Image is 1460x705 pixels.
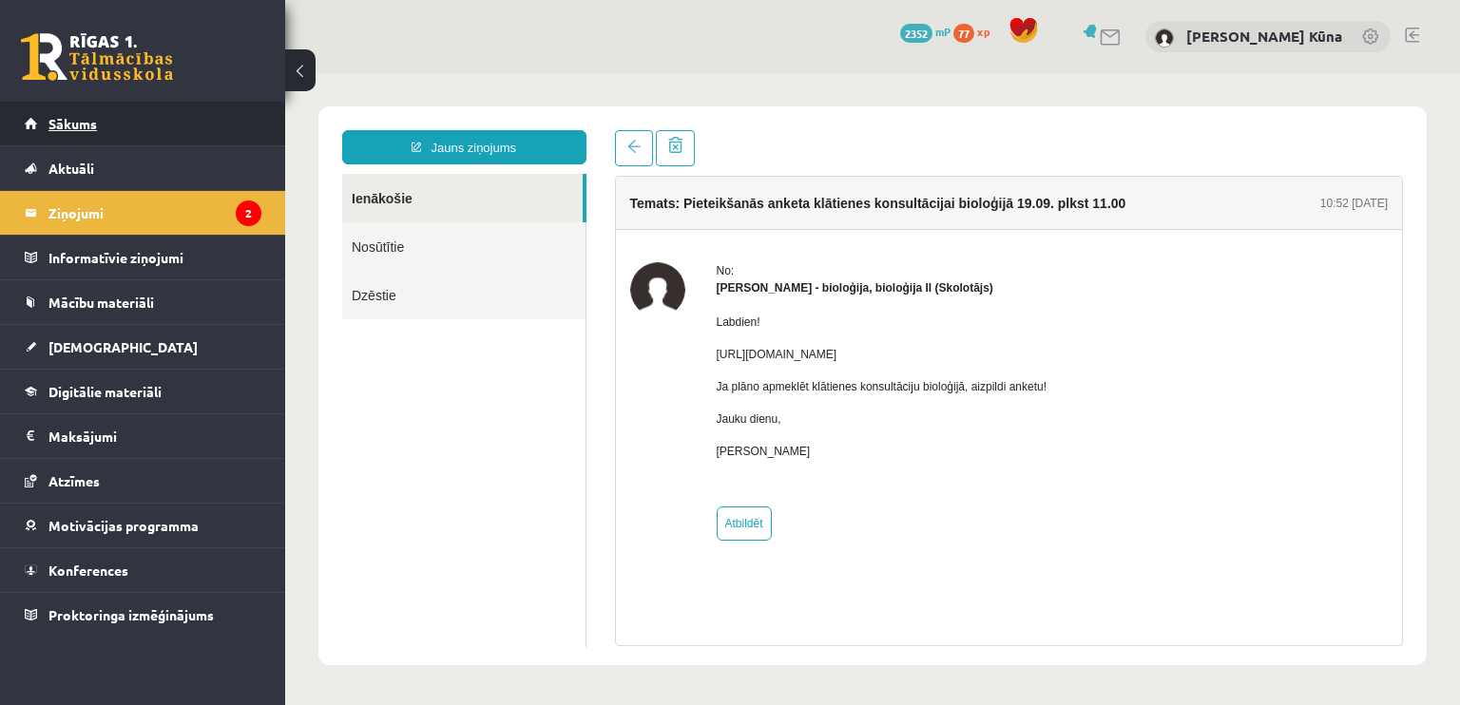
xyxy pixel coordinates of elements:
[21,33,173,81] a: Rīgas 1. Tālmācības vidusskola
[900,24,932,43] span: 2352
[48,562,128,579] span: Konferences
[1155,29,1174,48] img: Anna Konstance Kūna
[25,548,261,592] a: Konferences
[48,338,198,355] span: [DEMOGRAPHIC_DATA]
[25,370,261,413] a: Digitālie materiāli
[25,102,261,145] a: Sākums
[48,414,261,458] legend: Maksājumi
[432,433,487,467] a: Atbildēt
[900,24,951,39] a: 2352 mP
[25,280,261,324] a: Mācību materiāli
[953,24,974,43] span: 77
[25,593,261,637] a: Proktoringa izmēģinājums
[432,337,762,354] p: Jauku dienu,
[48,383,162,400] span: Digitālie materiāli
[48,472,100,489] span: Atzīmes
[25,459,261,503] a: Atzīmes
[977,24,989,39] span: xp
[1035,122,1103,139] div: 10:52 [DATE]
[432,305,762,322] p: Ja plāno apmeklēt klātienes konsultāciju bioloģijā, aizpildi anketu!
[345,123,841,138] h4: Temats: Pieteikšanās anketa klātienes konsultācijai bioloģijā 19.09. plkst 11.00
[25,504,261,547] a: Motivācijas programma
[345,189,400,244] img: Elza Saulīte - bioloģija, bioloģija II
[48,294,154,311] span: Mācību materiāli
[25,146,261,190] a: Aktuāli
[48,236,261,279] legend: Informatīvie ziņojumi
[25,191,261,235] a: Ziņojumi2
[432,370,762,387] p: [PERSON_NAME]
[48,160,94,177] span: Aktuāli
[57,101,298,149] a: Ienākošie
[48,191,261,235] legend: Ziņojumi
[1186,27,1342,46] a: [PERSON_NAME] Kūna
[25,414,261,458] a: Maksājumi
[48,517,199,534] span: Motivācijas programma
[57,149,300,198] a: Nosūtītie
[432,189,762,206] div: No:
[48,115,97,132] span: Sākums
[48,606,214,623] span: Proktoringa izmēģinājums
[57,57,301,91] a: Jauns ziņojums
[25,236,261,279] a: Informatīvie ziņojumi
[432,208,708,221] strong: [PERSON_NAME] - bioloģija, bioloģija II (Skolotājs)
[432,273,762,290] p: [URL][DOMAIN_NAME]
[953,24,999,39] a: 77 xp
[236,200,261,226] i: 2
[432,240,762,257] p: Labdien!
[935,24,951,39] span: mP
[57,198,300,246] a: Dzēstie
[25,325,261,369] a: [DEMOGRAPHIC_DATA]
